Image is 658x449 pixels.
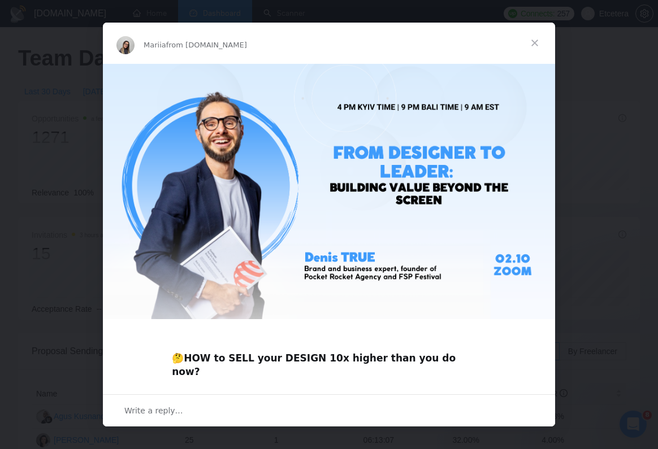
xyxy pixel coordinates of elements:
[144,41,166,49] span: Mariia
[172,352,456,377] b: HOW to SELL your DESIGN 10x higher than you do now?
[514,23,555,63] span: Close
[116,36,135,54] img: Profile image for Mariia
[103,394,555,426] div: Open conversation and reply
[166,41,247,49] span: from [DOMAIN_NAME]
[124,403,183,418] span: Write a reply…
[172,338,486,378] div: 🤔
